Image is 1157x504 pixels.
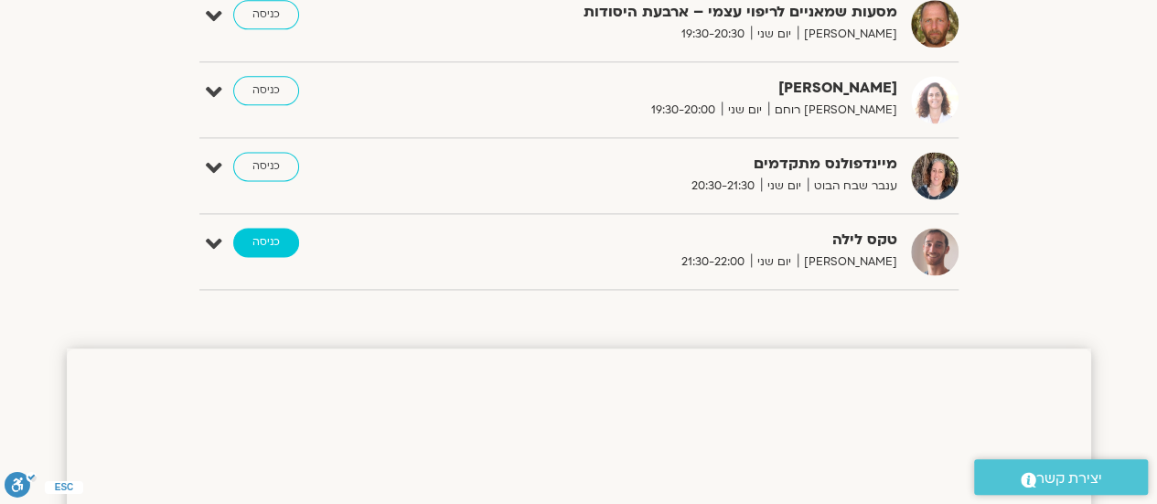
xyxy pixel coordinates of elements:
[808,177,897,196] span: ענבר שבח הבוט
[761,177,808,196] span: יום שני
[974,459,1148,495] a: יצירת קשר
[1036,466,1102,491] span: יצירת קשר
[798,252,897,272] span: [PERSON_NAME]
[798,25,897,44] span: [PERSON_NAME]
[645,101,722,120] span: 19:30-20:00
[768,101,897,120] span: [PERSON_NAME] רוחם
[751,25,798,44] span: יום שני
[233,228,299,257] a: כניסה
[449,76,897,101] strong: [PERSON_NAME]
[233,76,299,105] a: כניסה
[675,25,751,44] span: 19:30-20:30
[751,252,798,272] span: יום שני
[722,101,768,120] span: יום שני
[675,252,751,272] span: 21:30-22:00
[449,228,897,252] strong: טקס לילה
[685,177,761,196] span: 20:30-21:30
[449,152,897,177] strong: מיינדפולנס מתקדמים
[233,152,299,181] a: כניסה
